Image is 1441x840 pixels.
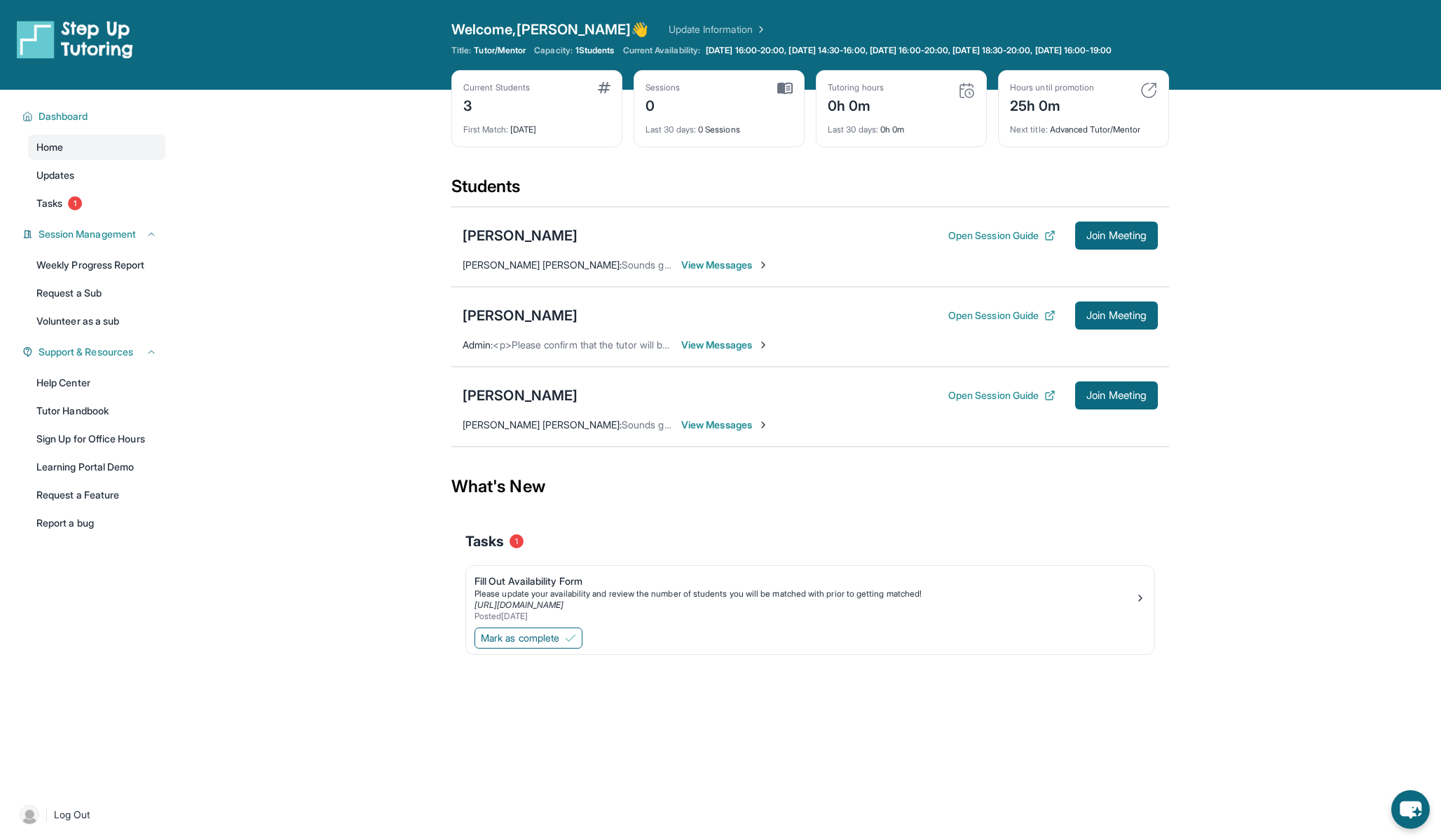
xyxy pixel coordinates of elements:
[474,628,582,649] button: Mark as complete
[948,388,1056,402] button: Open Session Guide
[474,588,1135,599] div: Please update your availability and review the number of students you will be matched with prior ...
[1391,790,1430,829] button: chat-button
[463,386,578,405] div: [PERSON_NAME]
[622,419,930,431] span: Sounds good! I'll make sure to make everything as simple as possible
[463,419,622,431] span: [PERSON_NAME] [PERSON_NAME] :
[777,82,793,95] img: card
[1086,311,1147,320] span: Join Meeting
[622,259,783,271] span: Sounds good! I'll see you guys then!
[493,339,999,351] span: <p>Please confirm that the tutor will be able to attend your first assigned meeting time before j...
[646,93,681,116] div: 0
[703,45,1114,56] a: [DATE] 16:00-20:00, [DATE] 14:30-16:00, [DATE] 16:00-20:00, [DATE] 18:30-20:00, [DATE] 16:00-19:00
[1075,222,1158,250] button: Join Meeting
[20,805,39,825] img: user-img
[54,808,90,822] span: Log Out
[646,116,793,135] div: 0 Sessions
[646,124,696,135] span: Last 30 days :
[36,168,75,182] span: Updates
[623,45,700,56] span: Current Availability:
[28,163,165,188] a: Updates
[28,398,165,424] a: Tutor Handbook
[681,338,769,352] span: View Messages
[466,566,1154,625] a: Fill Out Availability FormPlease update your availability and review the number of students you w...
[481,631,559,645] span: Mark as complete
[14,799,165,830] a: |Log Out
[958,82,975,99] img: card
[1140,82,1157,99] img: card
[17,20,133,59] img: logo
[28,252,165,278] a: Weekly Progress Report
[463,124,508,135] span: First Match :
[33,109,157,123] button: Dashboard
[474,574,1135,588] div: Fill Out Availability Form
[463,339,493,351] span: Admin :
[828,124,878,135] span: Last 30 days :
[39,227,136,241] span: Session Management
[681,418,769,432] span: View Messages
[510,534,524,548] span: 1
[1086,231,1147,240] span: Join Meeting
[1010,116,1157,135] div: Advanced Tutor/Mentor
[28,370,165,395] a: Help Center
[28,482,165,508] a: Request a Feature
[463,82,530,93] div: Current Students
[36,140,63,154] span: Home
[451,45,471,56] span: Title:
[753,22,767,36] img: Chevron Right
[565,632,576,644] img: Mark as complete
[463,226,578,245] div: [PERSON_NAME]
[758,259,769,271] img: Chevron-Right
[28,135,165,160] a: Home
[451,175,1169,206] div: Students
[474,599,564,610] a: [URL][DOMAIN_NAME]
[828,82,884,93] div: Tutoring hours
[534,45,573,56] span: Capacity:
[33,345,157,359] button: Support & Resources
[474,611,1135,622] div: Posted [DATE]
[474,45,526,56] span: Tutor/Mentor
[463,116,610,135] div: [DATE]
[68,196,82,210] span: 1
[1086,391,1147,400] span: Join Meeting
[28,454,165,480] a: Learning Portal Demo
[33,227,157,241] button: Session Management
[36,196,62,210] span: Tasks
[948,229,1056,243] button: Open Session Guide
[451,456,1169,517] div: What's New
[451,20,649,39] span: Welcome, [PERSON_NAME] 👋
[1010,82,1094,93] div: Hours until promotion
[1010,124,1048,135] span: Next title :
[706,45,1112,56] span: [DATE] 16:00-20:00, [DATE] 14:30-16:00, [DATE] 16:00-20:00, [DATE] 18:30-20:00, [DATE] 16:00-19:00
[1075,302,1158,330] button: Join Meeting
[758,339,769,351] img: Chevron-Right
[465,531,504,551] span: Tasks
[463,93,530,116] div: 3
[28,426,165,452] a: Sign Up for Office Hours
[598,82,610,93] img: card
[646,82,681,93] div: Sessions
[28,280,165,306] a: Request a Sub
[828,93,884,116] div: 0h 0m
[39,109,88,123] span: Dashboard
[28,309,165,334] a: Volunteer as a sub
[39,345,133,359] span: Support & Resources
[45,806,48,823] span: |
[948,309,1056,323] button: Open Session Guide
[463,259,622,271] span: [PERSON_NAME] [PERSON_NAME] :
[28,510,165,536] a: Report a bug
[828,116,975,135] div: 0h 0m
[681,258,769,272] span: View Messages
[1010,93,1094,116] div: 25h 0m
[463,306,578,325] div: [PERSON_NAME]
[575,45,615,56] span: 1 Students
[28,191,165,216] a: Tasks1
[758,419,769,431] img: Chevron-Right
[669,22,767,36] a: Update Information
[1075,381,1158,409] button: Join Meeting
